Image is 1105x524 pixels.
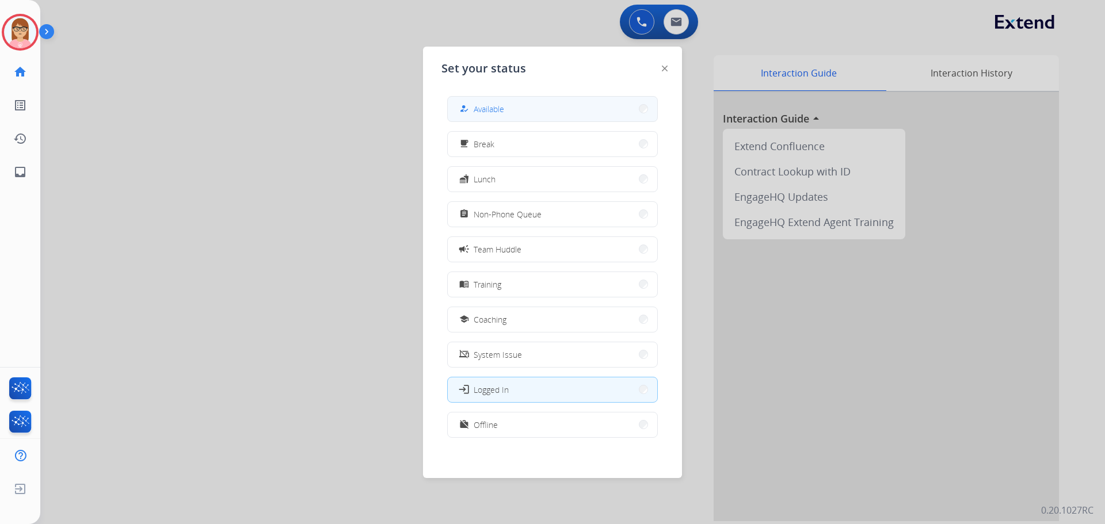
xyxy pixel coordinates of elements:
[474,313,506,326] span: Coaching
[448,412,657,437] button: Offline
[474,173,496,185] span: Lunch
[459,350,469,359] mat-icon: phonelink_off
[448,132,657,156] button: Break
[459,280,469,289] mat-icon: menu_book
[662,66,668,71] img: close-button
[474,243,521,255] span: Team Huddle
[459,174,469,184] mat-icon: fastfood
[441,60,526,77] span: Set your status
[459,139,469,149] mat-icon: free_breakfast
[448,342,657,367] button: System Issue
[474,384,509,396] span: Logged In
[474,103,504,115] span: Available
[448,237,657,262] button: Team Huddle
[459,209,469,219] mat-icon: assignment
[458,243,470,255] mat-icon: campaign
[474,278,501,290] span: Training
[448,377,657,402] button: Logged In
[448,202,657,227] button: Non-Phone Queue
[474,349,522,361] span: System Issue
[13,65,27,79] mat-icon: home
[459,315,469,324] mat-icon: school
[474,208,542,220] span: Non-Phone Queue
[13,98,27,112] mat-icon: list_alt
[448,307,657,332] button: Coaching
[448,272,657,297] button: Training
[458,384,470,395] mat-icon: login
[13,165,27,179] mat-icon: inbox
[474,138,494,150] span: Break
[1041,503,1093,517] p: 0.20.1027RC
[459,104,469,114] mat-icon: how_to_reg
[474,419,498,431] span: Offline
[448,97,657,121] button: Available
[4,16,36,48] img: avatar
[13,132,27,146] mat-icon: history
[459,420,469,430] mat-icon: work_off
[448,167,657,192] button: Lunch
